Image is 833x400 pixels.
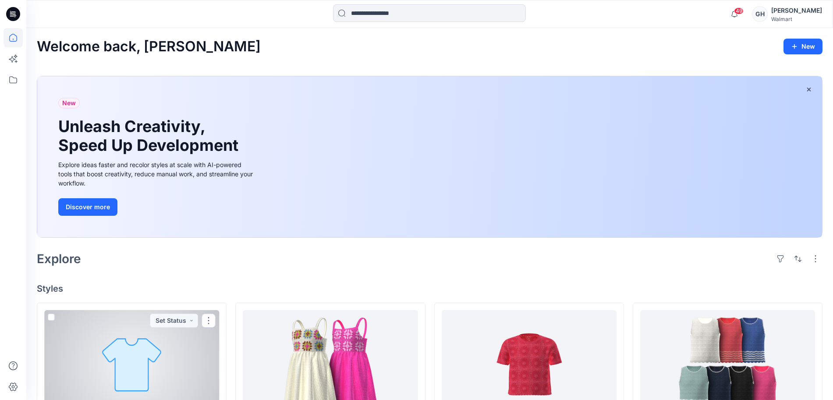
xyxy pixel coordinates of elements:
[37,283,822,294] h4: Styles
[58,198,255,216] a: Discover more
[771,5,822,16] div: [PERSON_NAME]
[58,198,117,216] button: Discover more
[734,7,744,14] span: 49
[752,6,768,22] div: GH
[58,117,242,155] h1: Unleash Creativity, Speed Up Development
[771,16,822,22] div: Walmart
[58,160,255,188] div: Explore ideas faster and recolor styles at scale with AI-powered tools that boost creativity, red...
[62,98,76,108] span: New
[783,39,822,54] button: New
[37,39,261,55] h2: Welcome back, [PERSON_NAME]
[37,252,81,266] h2: Explore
